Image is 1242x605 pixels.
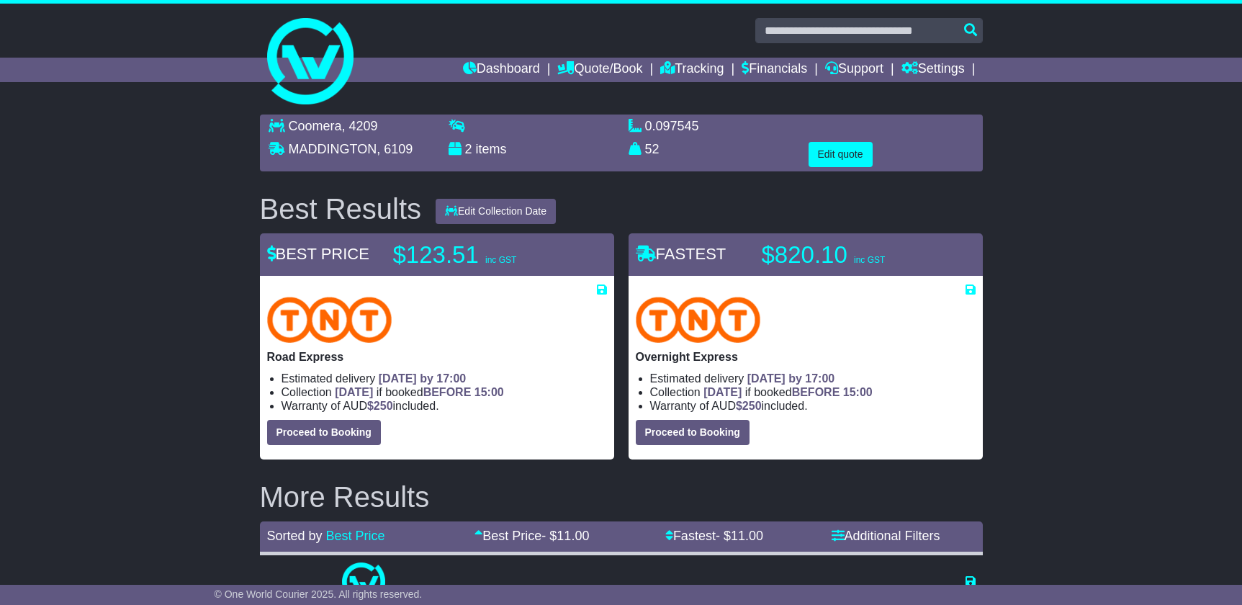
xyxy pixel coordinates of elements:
span: - $ [541,529,589,543]
span: BEST PRICE [267,245,369,263]
span: Sorted by [267,529,323,543]
span: BEFORE [423,386,472,398]
li: Collection [650,385,976,399]
h2: More Results [260,481,983,513]
span: [DATE] by 17:00 [379,372,467,385]
span: 15:00 [474,386,504,398]
span: Coomera [289,119,342,133]
p: Road Express [267,350,607,364]
span: if booked [703,386,872,398]
span: 11.00 [557,529,589,543]
span: [DATE] [335,386,373,398]
span: $ [367,400,393,412]
a: Settings [901,58,965,82]
a: Support [825,58,883,82]
a: Best Price [326,529,385,543]
a: Additional Filters [832,529,940,543]
span: 0.097545 [645,119,699,133]
span: [DATE] by 17:00 [747,372,835,385]
a: Fastest- $11.00 [665,529,763,543]
span: BEFORE [792,386,840,398]
button: Proceed to Booking [267,420,381,445]
span: MADDINGTON [289,142,377,156]
a: Tracking [660,58,724,82]
p: Overnight Express [636,350,976,364]
span: inc GST [854,255,885,265]
span: if booked [335,386,503,398]
img: TNT Domestic: Overnight Express [636,297,761,343]
li: Estimated delivery [282,372,607,385]
button: Edit quote [809,142,873,167]
button: Proceed to Booking [636,420,750,445]
span: items [476,142,507,156]
span: 52 [645,142,660,156]
li: Collection [282,385,607,399]
a: Financials [742,58,807,82]
span: FASTEST [636,245,726,263]
span: 250 [374,400,393,412]
a: Quote/Book [557,58,642,82]
span: $ [736,400,762,412]
button: Edit Collection Date [436,199,556,224]
span: , 4209 [342,119,378,133]
li: Estimated delivery [650,372,976,385]
div: Best Results [253,193,429,225]
span: 15:00 [843,386,873,398]
span: © One World Courier 2025. All rights reserved. [215,588,423,600]
p: $820.10 [762,241,942,269]
p: $123.51 [393,241,573,269]
li: Warranty of AUD included. [650,399,976,413]
span: , 6109 [377,142,413,156]
a: Dashboard [463,58,540,82]
span: 11.00 [731,529,763,543]
span: inc GST [485,255,516,265]
span: 2 [465,142,472,156]
span: [DATE] [703,386,742,398]
span: 250 [742,400,762,412]
img: TNT Domestic: Road Express [267,297,392,343]
span: - $ [716,529,763,543]
li: Warranty of AUD included. [282,399,607,413]
a: Best Price- $11.00 [474,529,589,543]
